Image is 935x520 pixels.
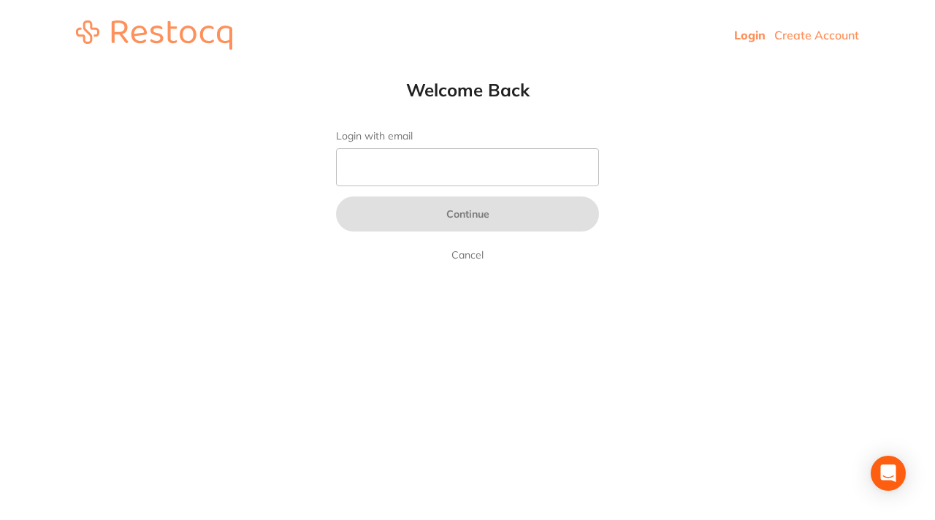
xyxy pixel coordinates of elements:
[76,20,232,50] img: restocq_logo.svg
[774,28,859,42] a: Create Account
[336,196,599,232] button: Continue
[734,28,766,42] a: Login
[336,130,599,142] label: Login with email
[871,456,906,491] div: Open Intercom Messenger
[449,246,486,264] a: Cancel
[307,79,628,101] h1: Welcome Back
